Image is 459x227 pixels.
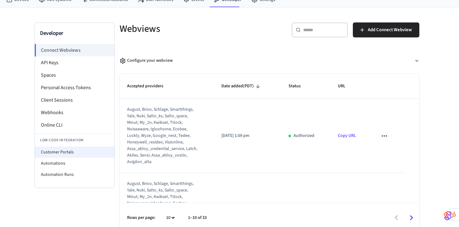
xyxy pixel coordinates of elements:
[35,147,114,158] li: Customer Portals
[163,213,178,222] div: 10
[444,211,452,221] img: SeamLogoGradient.69752ec5.svg
[35,106,114,119] li: Webhooks
[35,119,114,131] li: Online CLI
[294,133,314,139] p: Authorized
[35,56,114,69] li: API Keys
[35,81,114,94] li: Personal Access Tokens
[35,44,114,56] li: Connect Webviews
[120,22,266,35] h5: Webviews
[127,106,199,165] div: august, brivo, schlage, smartthings, yale, nuki, salto_ks, salto_space, minut, my_2n, kwikset, tt...
[127,215,155,221] p: Rows per page:
[35,69,114,81] li: Spaces
[353,22,419,37] button: Add Connect Webview
[221,81,262,91] span: Date added(PDT)
[35,158,114,169] li: Automations
[35,94,114,106] li: Client Sessions
[368,26,412,34] span: Add Connect Webview
[289,81,309,91] span: Status
[40,29,109,38] h3: Developer
[404,210,419,225] button: Go to next page
[35,134,114,147] li: Low Code Integration
[338,81,353,91] span: URL
[127,81,171,91] span: Accepted providers
[120,57,173,64] div: Configure your webview
[188,215,207,221] p: 1–10 of 33
[120,52,419,69] button: Configure your webview
[221,133,274,139] p: [DATE] 1:09 pm
[338,133,356,139] a: Copy URL
[35,169,114,180] li: Automation Runs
